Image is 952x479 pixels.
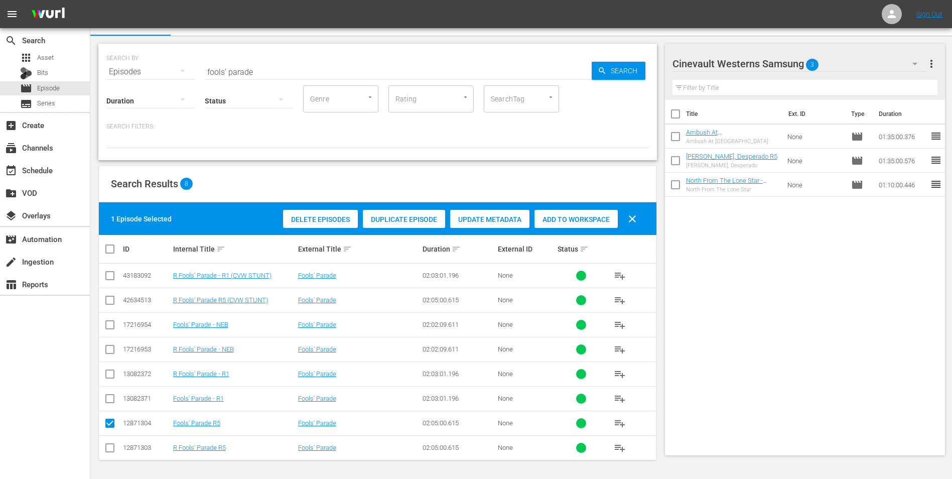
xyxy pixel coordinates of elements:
[106,123,649,131] p: Search Filters:
[20,98,32,110] span: Series
[450,215,529,223] span: Update Metadata
[5,233,17,246] span: Automation
[123,419,170,427] div: 12871304
[782,100,846,128] th: Ext. ID
[363,210,445,228] button: Duplicate Episode
[423,243,494,255] div: Duration
[608,337,632,362] button: playlist_add
[5,187,17,199] span: VOD
[423,370,494,378] div: 02:03:01.196
[5,119,17,132] span: Create
[37,83,60,93] span: Episode
[123,444,170,451] div: 12871303
[916,10,942,18] a: Sign Out
[608,288,632,312] button: playlist_add
[283,210,358,228] button: Delete Episodes
[783,125,847,149] td: None
[5,256,17,268] span: Ingestion
[686,138,780,145] div: Ambush At [GEOGRAPHIC_DATA]
[608,436,632,460] button: playlist_add
[498,245,555,253] div: External ID
[614,368,626,380] span: playlist_add
[423,296,494,304] div: 02:05:00.615
[123,245,170,253] div: ID
[423,272,494,279] div: 02:03:01.196
[806,54,819,75] span: 3
[123,272,170,279] div: 43183092
[298,296,336,304] a: Fools' Parade
[614,270,626,282] span: playlist_add
[6,8,18,20] span: menu
[875,149,930,173] td: 01:35:00.576
[173,444,226,451] a: R Fools' Parade R5
[851,131,863,143] span: Episode
[614,319,626,331] span: playlist_add
[614,442,626,454] span: playlist_add
[37,53,54,63] span: Asset
[614,417,626,429] span: playlist_add
[111,214,172,224] div: 1 Episode Selected
[851,179,863,191] span: Episode
[498,444,555,451] div: None
[5,142,17,154] span: Channels
[626,213,638,225] span: clear
[123,395,170,402] div: 13082371
[173,321,228,328] a: Fools' Parade - NEB
[686,186,780,193] div: North From The Lone Star
[173,419,220,427] a: Fools' Parade R5
[498,321,555,328] div: None
[173,370,229,378] a: R Fools' Parade - R1
[20,52,32,64] span: Asset
[608,264,632,288] button: playlist_add
[423,419,494,427] div: 02:05:00.615
[498,419,555,427] div: None
[534,210,618,228] button: Add to Workspace
[925,52,937,76] button: more_vert
[875,173,930,197] td: 01:10:00.446
[298,444,336,451] a: Fools' Parade
[498,272,555,279] div: None
[173,272,271,279] a: R Fools' Parade - R1 (CVW STUNT)
[298,321,336,328] a: Fools' Parade
[343,245,352,254] span: sort
[851,155,863,167] span: Episode
[608,411,632,435] button: playlist_add
[20,82,32,94] span: Episode
[173,345,234,353] a: R Fools' Parade - NEB
[498,370,555,378] div: None
[607,62,645,80] span: Search
[423,321,494,328] div: 02:02:09.611
[173,395,224,402] a: Fools' Parade - R1
[620,207,644,231] button: clear
[106,58,195,86] div: Episodes
[37,98,55,108] span: Series
[298,272,336,279] a: Fools' Parade
[423,444,494,451] div: 02:05:00.615
[283,215,358,223] span: Delete Episodes
[298,243,420,255] div: External Title
[930,154,942,166] span: reorder
[873,100,933,128] th: Duration
[123,345,170,353] div: 17216953
[783,173,847,197] td: None
[20,67,32,79] div: Bits
[608,313,632,337] button: playlist_add
[298,345,336,353] a: Fools' Parade
[423,395,494,402] div: 02:03:01.196
[686,100,782,128] th: Title
[173,243,295,255] div: Internal Title
[123,370,170,378] div: 13082372
[111,178,178,190] span: Search Results
[298,395,336,402] a: Fools' Parade
[498,395,555,402] div: None
[180,178,193,190] span: 8
[450,210,529,228] button: Update Metadata
[686,129,759,144] a: Ambush At [GEOGRAPHIC_DATA] - R5
[298,419,336,427] a: Fools' Parade
[614,343,626,355] span: playlist_add
[5,165,17,177] span: Schedule
[173,296,268,304] a: R Fools' Parade R5 (CVW STUNT)
[298,370,336,378] a: Fools' Parade
[672,50,927,78] div: Cinevault Westerns Samsung
[461,92,470,102] button: Open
